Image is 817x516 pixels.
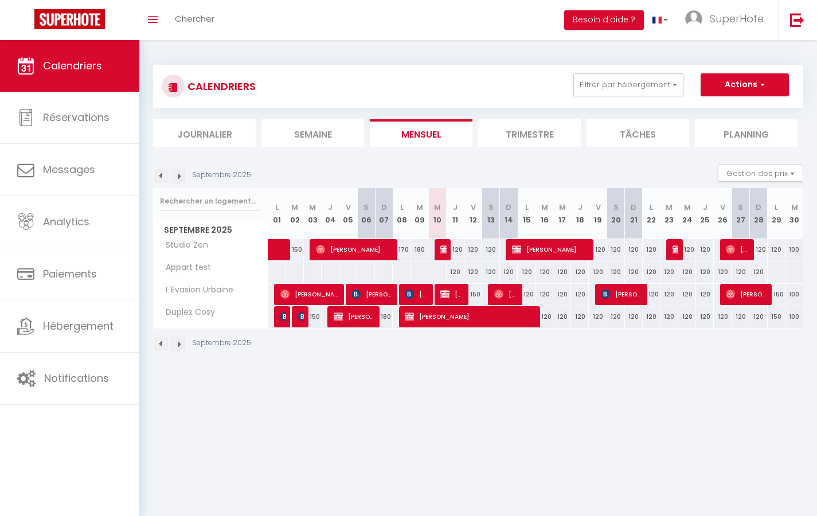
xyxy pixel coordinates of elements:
li: Planning [695,119,798,147]
span: [PERSON_NAME] [351,283,393,305]
div: 120 [696,306,714,327]
div: 120 [643,284,660,305]
abbr: V [596,202,601,213]
th: 21 [625,188,643,239]
div: 120 [535,306,553,327]
span: [PERSON_NAME] [334,306,375,327]
div: 120 [732,261,749,283]
th: 15 [518,188,535,239]
abbr: L [525,202,529,213]
th: 25 [696,188,714,239]
div: 120 [589,306,607,327]
abbr: V [346,202,351,213]
span: [PERSON_NAME] [601,283,642,305]
abbr: M [559,202,566,213]
div: 120 [732,306,749,327]
span: [PERSON_NAME] [405,283,428,305]
div: 120 [447,239,464,260]
input: Rechercher un logement... [160,191,261,212]
h3: CALENDRIERS [185,73,256,99]
abbr: M [434,202,441,213]
div: 120 [589,239,607,260]
th: 29 [768,188,785,239]
abbr: M [791,202,798,213]
abbr: D [381,202,387,213]
th: 01 [268,188,286,239]
div: 120 [571,306,589,327]
span: SuperHote [710,11,764,26]
abbr: J [453,202,458,213]
span: Studio Zen [155,239,211,252]
abbr: D [506,202,511,213]
div: 120 [749,306,767,327]
div: 120 [607,239,625,260]
div: 120 [678,306,696,327]
span: [PERSON_NAME] [280,283,339,305]
abbr: L [400,202,404,213]
abbr: S [613,202,619,213]
div: 120 [607,261,625,283]
abbr: D [631,202,636,213]
th: 04 [322,188,339,239]
th: 30 [785,188,803,239]
th: 28 [749,188,767,239]
span: [PERSON_NAME] [405,306,535,327]
div: 150 [768,284,785,305]
abbr: L [775,202,778,213]
span: Patureau Léa [280,306,286,327]
th: 27 [732,188,749,239]
span: [PERSON_NAME] [726,283,767,305]
span: [PERSON_NAME] [494,283,518,305]
th: 08 [393,188,411,239]
div: 120 [678,284,696,305]
div: 120 [643,239,660,260]
div: 120 [678,239,696,260]
th: 19 [589,188,607,239]
span: [PERSON_NAME] [673,239,678,260]
button: Ouvrir le widget de chat LiveChat [9,5,44,39]
div: 120 [625,261,643,283]
abbr: V [471,202,476,213]
div: 120 [535,261,553,283]
div: 120 [535,284,553,305]
abbr: M [416,202,423,213]
div: 120 [553,261,571,283]
div: 170 [393,239,411,260]
th: 09 [411,188,428,239]
div: 120 [447,261,464,283]
abbr: D [756,202,761,213]
abbr: V [720,202,725,213]
abbr: M [666,202,673,213]
span: Messages [43,162,95,177]
div: 120 [625,306,643,327]
img: ... [685,10,702,28]
abbr: L [275,202,279,213]
div: 120 [553,306,571,327]
div: 180 [375,306,393,327]
div: 120 [714,261,732,283]
th: 03 [304,188,322,239]
div: 120 [660,306,678,327]
div: 180 [411,239,428,260]
span: Duplex Cosy [155,306,218,319]
span: Hébergement [43,319,114,333]
div: 120 [571,261,589,283]
abbr: M [291,202,298,213]
abbr: M [541,202,548,213]
div: 120 [500,261,518,283]
div: 120 [678,261,696,283]
span: Chercher [175,13,214,25]
div: 120 [607,306,625,327]
th: 05 [339,188,357,239]
span: [PERSON_NAME] [726,239,749,260]
abbr: S [363,202,369,213]
div: 120 [518,284,535,305]
div: 120 [571,284,589,305]
li: Trimestre [478,119,581,147]
th: 17 [553,188,571,239]
div: 120 [768,239,785,260]
span: Calendriers [43,58,102,73]
span: [PERSON_NAME] [512,239,589,260]
div: 100 [785,284,803,305]
div: 120 [714,306,732,327]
